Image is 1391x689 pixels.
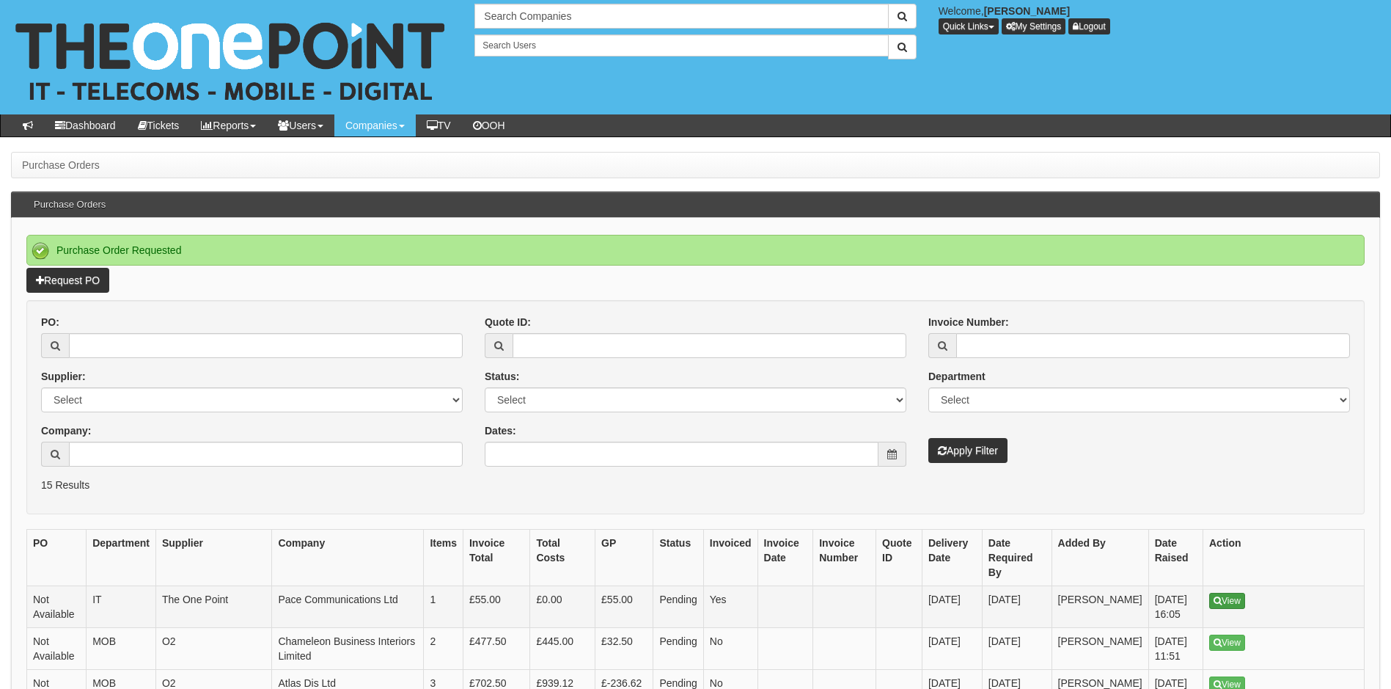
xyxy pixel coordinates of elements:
td: 1 [424,586,463,628]
a: View [1209,593,1245,609]
label: Department [928,369,986,384]
td: £477.50 [463,628,529,670]
h3: Purchase Orders [26,192,113,217]
label: Status: [485,369,519,384]
a: OOH [462,114,516,136]
th: Date Required By [982,530,1051,586]
button: Quick Links [939,18,999,34]
th: Supplier [155,530,271,586]
a: Request PO [26,268,109,293]
td: [DATE] 16:05 [1148,586,1203,628]
td: IT [87,586,156,628]
li: Purchase Orders [22,158,100,172]
label: Dates: [485,423,516,438]
label: PO: [41,315,59,329]
th: Date Raised [1148,530,1203,586]
th: Action [1203,530,1365,586]
td: £32.50 [595,628,653,670]
td: No [703,628,757,670]
label: Company: [41,423,91,438]
th: Invoice Date [757,530,813,586]
td: [DATE] 11:51 [1148,628,1203,670]
a: Dashboard [44,114,127,136]
div: Welcome, [928,4,1391,34]
td: Pending [653,628,703,670]
td: Pending [653,586,703,628]
td: £55.00 [463,586,529,628]
input: Search Companies [474,4,888,29]
td: £0.00 [530,586,595,628]
td: [DATE] [982,628,1051,670]
th: Items [424,530,463,586]
a: My Settings [1002,18,1066,34]
div: Purchase Order Requested [26,235,1365,266]
th: Invoice Number [813,530,876,586]
td: Yes [703,586,757,628]
a: Reports [190,114,267,136]
p: 15 Results [41,478,1350,492]
td: Not Available [27,628,87,670]
th: Quote ID [876,530,922,586]
td: [PERSON_NAME] [1051,628,1148,670]
td: 2 [424,628,463,670]
th: Added By [1051,530,1148,586]
td: Pace Communications Ltd [272,586,424,628]
th: Department [87,530,156,586]
td: O2 [155,628,271,670]
th: Invoiced [703,530,757,586]
td: Chameleon Business Interiors Limited [272,628,424,670]
th: Invoice Total [463,530,529,586]
b: [PERSON_NAME] [984,5,1070,17]
a: TV [416,114,462,136]
a: Companies [334,114,416,136]
td: £55.00 [595,586,653,628]
label: Quote ID: [485,315,531,329]
td: MOB [87,628,156,670]
label: Invoice Number: [928,315,1009,329]
th: Company [272,530,424,586]
input: Search Users [474,34,888,56]
a: Logout [1068,18,1110,34]
th: Status [653,530,703,586]
td: [PERSON_NAME] [1051,586,1148,628]
th: Total Costs [530,530,595,586]
th: Delivery Date [922,530,982,586]
td: The One Point [155,586,271,628]
td: [DATE] [922,586,982,628]
td: £445.00 [530,628,595,670]
td: [DATE] [982,586,1051,628]
a: Tickets [127,114,191,136]
a: View [1209,635,1245,651]
label: Supplier: [41,369,86,384]
th: GP [595,530,653,586]
td: Not Available [27,586,87,628]
a: Users [267,114,334,136]
button: Apply Filter [928,438,1008,463]
th: PO [27,530,87,586]
td: [DATE] [922,628,982,670]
